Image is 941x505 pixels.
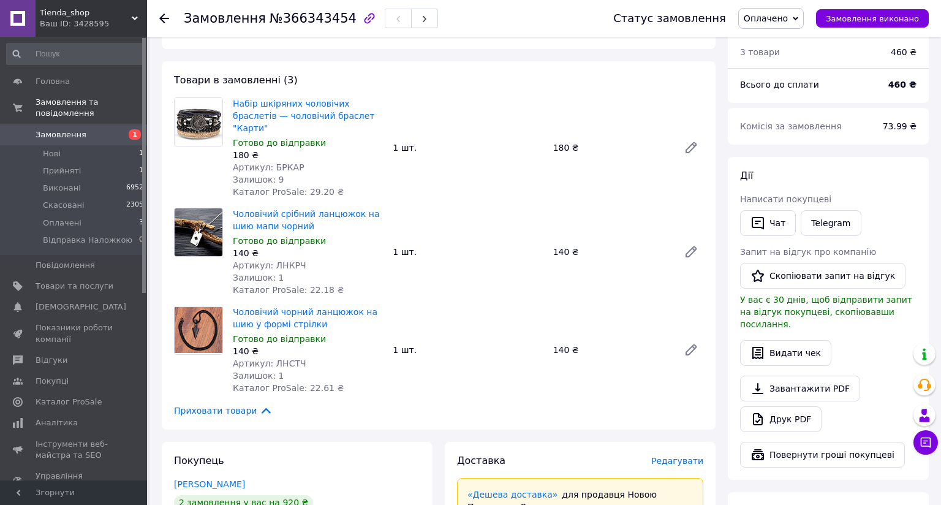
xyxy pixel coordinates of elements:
span: Замовлення [36,129,86,140]
span: Оплачені [43,218,81,229]
span: Артикул: ЛНКРЧ [233,260,306,270]
div: 1 шт. [388,341,548,359]
span: Товари в замовленні (3) [174,74,298,86]
span: Нові [43,148,61,159]
div: Статус замовлення [613,12,726,25]
div: 460 ₴ [891,46,916,58]
span: Готово до відправки [233,138,326,148]
a: Редагувати [679,338,703,362]
button: Видати чек [740,340,831,366]
div: 180 ₴ [233,149,383,161]
span: 1 [129,129,141,140]
a: Чоловічий срібний ланцюжок на шию мапи чорний [233,209,379,231]
div: 140 ₴ [548,341,674,359]
span: Запит на відгук про компанію [740,247,876,257]
a: Набір шкіряних чоловічих браслетів — чоловічий браслет "Карти" [233,99,374,133]
span: Приховати товари [174,404,273,417]
span: Оплачено [744,13,788,23]
span: Комісія за замовлення [740,121,842,131]
button: Повернути гроші покупцеві [740,442,905,468]
span: 0 [139,235,143,246]
div: 1 шт. [388,243,548,260]
span: Артикул: ЛНСТЧ [233,359,306,368]
span: Замовлення [184,11,266,26]
span: Відгуки [36,355,67,366]
div: 140 ₴ [548,243,674,260]
span: Редагувати [651,456,703,466]
span: 3 товари [740,47,780,57]
a: [PERSON_NAME] [174,479,245,489]
a: Друк PDF [740,406,822,432]
span: Доставка [457,455,505,466]
button: Скопіювати запит на відгук [740,263,905,289]
span: Готово до відправки [233,236,326,246]
a: Завантажити PDF [740,376,860,401]
a: Telegram [801,210,861,236]
span: №366343454 [270,11,357,26]
span: 73.99 ₴ [883,121,916,131]
button: Чат з покупцем [913,430,938,455]
span: Каталог ProSale: 22.61 ₴ [233,383,344,393]
span: 1 [139,165,143,177]
span: Товари та послуги [36,281,113,292]
button: Чат [740,210,796,236]
span: Залишок: 9 [233,175,284,184]
span: 3 [139,218,143,229]
span: Залишок: 1 [233,371,284,381]
a: «Дешева доставка» [467,490,557,499]
div: 1 шт. [388,139,548,156]
span: Всього до сплати [740,80,819,89]
b: 460 ₴ [888,80,916,89]
div: 140 ₴ [233,247,383,259]
span: Відправка Наложкою [43,235,132,246]
span: Дії [740,170,753,181]
span: Замовлення виконано [826,14,919,23]
span: Повідомлення [36,260,95,271]
div: 180 ₴ [548,139,674,156]
span: Скасовані [43,200,85,211]
img: Набір шкіряних чоловічих браслетів — чоловічий браслет "Карти" [175,98,222,145]
span: Управління сайтом [36,471,113,493]
div: 140 ₴ [233,345,383,357]
div: Повернутися назад [159,12,169,25]
span: Показники роботи компанії [36,322,113,344]
span: Готово до відправки [233,334,326,344]
a: Редагувати [679,135,703,160]
span: Каталог ProSale: 22.18 ₴ [233,285,344,295]
span: Покупці [36,376,69,387]
span: Написати покупцеві [740,194,831,204]
span: Аналітика [36,417,78,428]
span: Виконані [43,183,81,194]
span: [DEMOGRAPHIC_DATA] [36,302,126,313]
a: Редагувати [679,240,703,264]
span: Замовлення та повідомлення [36,97,147,119]
span: Головна [36,76,70,87]
span: Інструменти веб-майстра та SEO [36,439,113,461]
span: 2305 [126,200,143,211]
span: Покупець [174,455,224,466]
a: Чоловічий чорний ланцюжок на шию у формі стрілки [233,307,377,329]
span: Каталог ProSale: 29.20 ₴ [233,187,344,197]
span: 6952 [126,183,143,194]
img: Чоловічий срібний ланцюжок на шию мапи чорний [175,208,222,256]
span: Каталог ProSale [36,397,102,408]
div: Ваш ID: 3428595 [40,18,147,29]
span: Tienda_shop [40,7,132,18]
span: Прийняті [43,165,81,177]
span: У вас є 30 днів, щоб відправити запит на відгук покупцеві, скопіювавши посилання. [740,295,912,329]
span: Залишок: 1 [233,273,284,283]
button: Замовлення виконано [816,9,929,28]
span: 1 [139,148,143,159]
input: Пошук [6,43,145,65]
img: Чоловічий чорний ланцюжок на шию у формі стрілки [175,307,222,353]
span: Артикул: БРКАР [233,162,304,172]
